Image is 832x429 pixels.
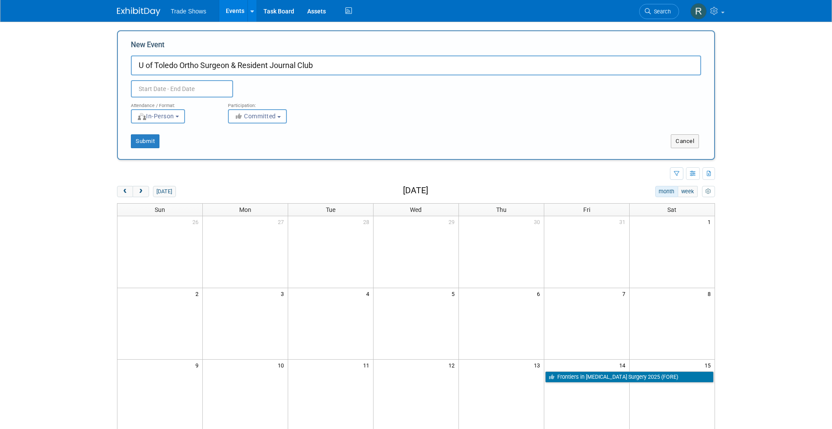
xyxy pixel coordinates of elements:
[707,288,715,299] span: 8
[678,186,698,197] button: week
[195,360,202,370] span: 9
[621,288,629,299] span: 7
[533,360,544,370] span: 13
[131,109,185,123] button: In-Person
[280,288,288,299] span: 3
[496,206,507,213] span: Thu
[702,186,715,197] button: myCustomButton
[545,371,714,383] a: Frontiers in [MEDICAL_DATA] Surgery 2025 (FORE)
[277,216,288,227] span: 27
[583,206,590,213] span: Fri
[618,216,629,227] span: 31
[171,8,206,15] span: Trade Shows
[131,134,159,148] button: Submit
[403,186,428,195] h2: [DATE]
[131,80,233,97] input: Start Date - End Date
[326,206,335,213] span: Tue
[277,360,288,370] span: 10
[410,206,422,213] span: Wed
[133,186,149,197] button: next
[655,186,678,197] button: month
[239,206,251,213] span: Mon
[137,113,174,120] span: In-Person
[690,3,707,19] img: Rachel Murphy
[448,216,458,227] span: 29
[195,288,202,299] span: 2
[234,113,276,120] span: Committed
[153,186,176,197] button: [DATE]
[639,4,679,19] a: Search
[651,8,671,15] span: Search
[228,109,287,123] button: Committed
[362,360,373,370] span: 11
[131,40,165,53] label: New Event
[704,360,715,370] span: 15
[667,206,676,213] span: Sat
[131,55,701,75] input: Name of Trade Show / Conference
[707,216,715,227] span: 1
[451,288,458,299] span: 5
[362,216,373,227] span: 28
[192,216,202,227] span: 26
[228,97,312,109] div: Participation:
[117,186,133,197] button: prev
[155,206,165,213] span: Sun
[365,288,373,299] span: 4
[448,360,458,370] span: 12
[131,97,215,109] div: Attendance / Format:
[671,134,699,148] button: Cancel
[117,7,160,16] img: ExhibitDay
[533,216,544,227] span: 30
[618,360,629,370] span: 14
[705,189,711,195] i: Personalize Calendar
[536,288,544,299] span: 6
